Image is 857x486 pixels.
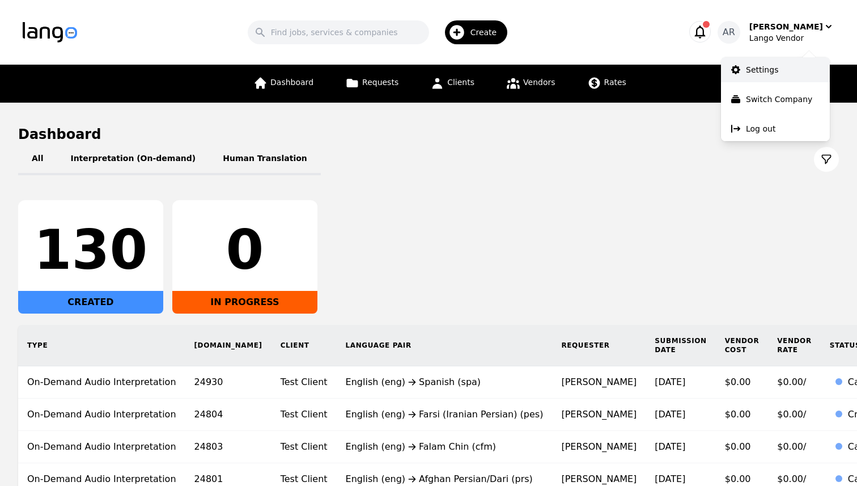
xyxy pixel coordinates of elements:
[338,65,405,103] a: Requests
[271,431,337,463] td: Test Client
[23,22,77,43] img: Logo
[499,65,562,103] a: Vendors
[18,143,57,175] button: All
[271,366,337,399] td: Test Client
[248,20,429,44] input: Find jobs, services & companies
[746,123,775,134] p: Log out
[185,325,271,366] th: [DOMAIN_NAME]
[523,78,555,87] span: Vendors
[580,65,633,103] a: Rates
[209,143,321,175] button: Human Translation
[429,16,515,49] button: Create
[346,375,544,389] div: English (eng) Spanish (spa)
[552,325,646,366] th: Requester
[604,78,626,87] span: Rates
[18,399,185,431] td: On-Demand Audio Interpretation
[18,366,185,399] td: On-Demand Audio Interpretation
[749,32,834,44] div: Lango Vendor
[18,431,185,463] td: On-Demand Audio Interpretation
[655,474,685,484] time: [DATE]
[337,325,553,366] th: Language Pair
[723,26,735,39] span: AR
[777,441,806,452] span: $0.00/
[746,64,778,75] p: Settings
[172,291,317,314] div: IN PROGRESS
[716,399,769,431] td: $0.00
[646,325,715,366] th: Submission Date
[716,431,769,463] td: $0.00
[271,399,337,431] td: Test Client
[777,409,806,420] span: $0.00/
[270,78,313,87] span: Dashboard
[777,377,806,387] span: $0.00/
[185,366,271,399] td: 24930
[655,441,685,452] time: [DATE]
[181,223,308,277] div: 0
[655,409,685,420] time: [DATE]
[423,65,481,103] a: Clients
[18,125,839,143] h1: Dashboard
[346,408,544,421] div: English (eng) Farsi (Iranian Persian) (pes)
[777,474,806,484] span: $0.00/
[552,399,646,431] td: [PERSON_NAME]
[346,440,544,454] div: English (eng) Falam Chin (cfm)
[447,78,474,87] span: Clients
[716,325,769,366] th: Vendor Cost
[27,223,154,277] div: 130
[18,325,185,366] th: Type
[18,291,163,314] div: CREATED
[247,65,320,103] a: Dashboard
[470,27,505,38] span: Create
[271,325,337,366] th: Client
[552,431,646,463] td: [PERSON_NAME]
[655,377,685,387] time: [DATE]
[346,472,544,486] div: English (eng) Afghan Persian/Dari (prs)
[749,21,823,32] div: [PERSON_NAME]
[57,143,209,175] button: Interpretation (On-demand)
[746,94,812,105] p: Switch Company
[716,366,769,399] td: $0.00
[185,431,271,463] td: 24803
[362,78,398,87] span: Requests
[768,325,821,366] th: Vendor Rate
[718,21,834,44] button: AR[PERSON_NAME]Lango Vendor
[814,147,839,172] button: Filter
[185,399,271,431] td: 24804
[552,366,646,399] td: [PERSON_NAME]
